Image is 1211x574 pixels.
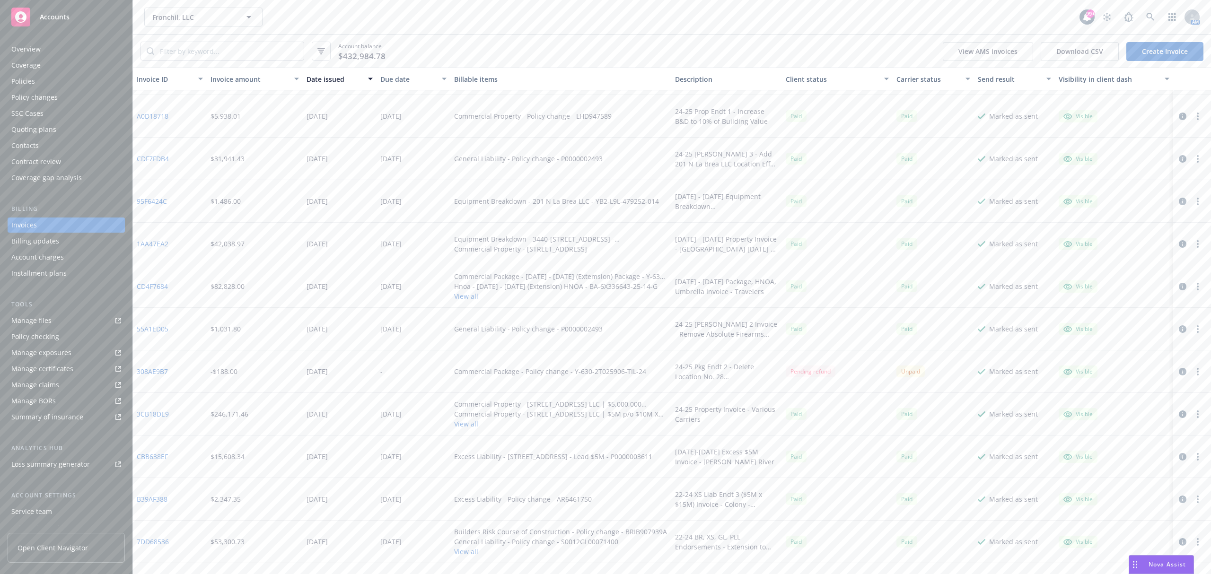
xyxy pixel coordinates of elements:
[1163,8,1182,26] a: Switch app
[454,366,646,376] div: Commercial Package - Policy change - Y-630-2T025906-TIL-24
[11,329,59,344] div: Policy checking
[1141,8,1160,26] a: Search
[8,313,125,328] a: Manage files
[11,361,73,376] div: Manage certificates
[11,520,71,535] div: Sales relationships
[11,170,82,185] div: Coverage gap analysis
[380,281,402,291] div: [DATE]
[11,58,41,73] div: Coverage
[896,195,917,207] div: Paid
[989,111,1038,121] div: Marked as sent
[786,451,807,462] div: Paid
[1063,240,1093,248] div: Visible
[989,239,1038,249] div: Marked as sent
[1063,452,1093,461] div: Visible
[786,323,807,335] div: Paid
[8,154,125,169] a: Contract review
[989,537,1038,547] div: Marked as sent
[675,277,778,296] div: [DATE] - [DATE] Package, HNOA, Umbrella Invoice - Travelers
[8,457,125,472] a: Loss summary generator
[1063,495,1093,504] div: Visible
[137,494,167,504] a: B39AF388
[11,266,67,281] div: Installment plans
[137,366,168,376] a: 308AE9B7
[137,239,168,249] a: 1AA47EA2
[211,281,245,291] div: $82,828.00
[137,409,169,419] a: 3CB18DE9
[377,68,450,90] button: Due date
[307,281,328,291] div: [DATE]
[675,489,778,509] div: 22-24 XS Liab Endt 3 ($5M x $15M) Invoice - Colony - Extension to [DATE]
[989,366,1038,376] div: Marked as sent
[380,494,402,504] div: [DATE]
[896,110,917,122] div: Paid
[11,393,56,409] div: Manage BORs
[675,234,778,254] div: [DATE] - [DATE] Property Invoice - [GEOGRAPHIC_DATA] [DATE] - [DATE] Equipment Breakdown Invoice ...
[137,324,168,334] a: 55A1ED05
[11,504,52,519] div: Service team
[137,74,193,84] div: Invoice ID
[786,195,807,207] div: Paid
[11,106,44,121] div: SSC Cases
[454,281,668,291] div: Hnoa - [DATE] - [DATE] (Extension) HNOA - BA-6X336643-25-14-G
[307,74,362,84] div: Date issued
[675,362,778,382] div: 24-25 Pkg Endt 2 - Delete Location No. 28 ([STREET_ADDRESS][PERSON_NAME]) Eff [DATE]
[8,345,125,360] a: Manage exposures
[1086,9,1095,18] div: 99+
[338,50,386,62] span: $432,984.78
[786,238,807,250] div: Paid
[211,409,248,419] div: $246,171.46
[896,74,960,84] div: Carrier status
[943,42,1033,61] button: View AMS invoices
[8,90,125,105] a: Policy changes
[1063,282,1093,291] div: Visible
[11,42,41,57] div: Overview
[11,457,90,472] div: Loss summary generator
[454,74,668,84] div: Billable items
[454,419,668,429] button: View all
[11,74,35,89] div: Policies
[675,532,778,552] div: 22-24 BR, XS, GL, PLL Endorsements - Extension to [DATE]
[307,409,328,419] div: [DATE]
[338,42,386,60] span: Account balance
[1129,556,1141,574] div: Drag to move
[786,536,807,548] div: Paid
[211,154,245,164] div: $31,941.43
[307,239,328,249] div: [DATE]
[8,329,125,344] a: Policy checking
[8,491,125,500] div: Account settings
[11,122,56,137] div: Quoting plans
[8,204,125,214] div: Billing
[137,281,168,291] a: CD4F7684
[8,250,125,265] a: Account charges
[11,90,58,105] div: Policy changes
[989,196,1038,206] div: Marked as sent
[675,74,778,84] div: Description
[786,280,807,292] div: Paid
[896,153,917,165] div: Paid
[989,452,1038,461] div: Marked as sent
[380,74,436,84] div: Due date
[786,153,807,165] span: Paid
[8,393,125,409] a: Manage BORs
[8,122,125,137] a: Quoting plans
[133,68,207,90] button: Invoice ID
[307,452,328,461] div: [DATE]
[454,291,668,301] button: View all
[211,494,241,504] div: $2,347.35
[896,536,917,548] div: Paid
[137,196,167,206] a: 95F6424C
[8,361,125,376] a: Manage certificates
[454,399,668,409] div: Commercial Property - [STREET_ADDRESS] LLC | $5,000,000 Primary - LHD947589
[211,196,241,206] div: $1,486.00
[8,170,125,185] a: Coverage gap analysis
[8,300,125,309] div: Tools
[786,74,878,84] div: Client status
[380,409,402,419] div: [DATE]
[896,451,917,462] div: Paid
[989,154,1038,164] div: Marked as sent
[454,494,592,504] div: Excess Liability - Policy change - AR6461750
